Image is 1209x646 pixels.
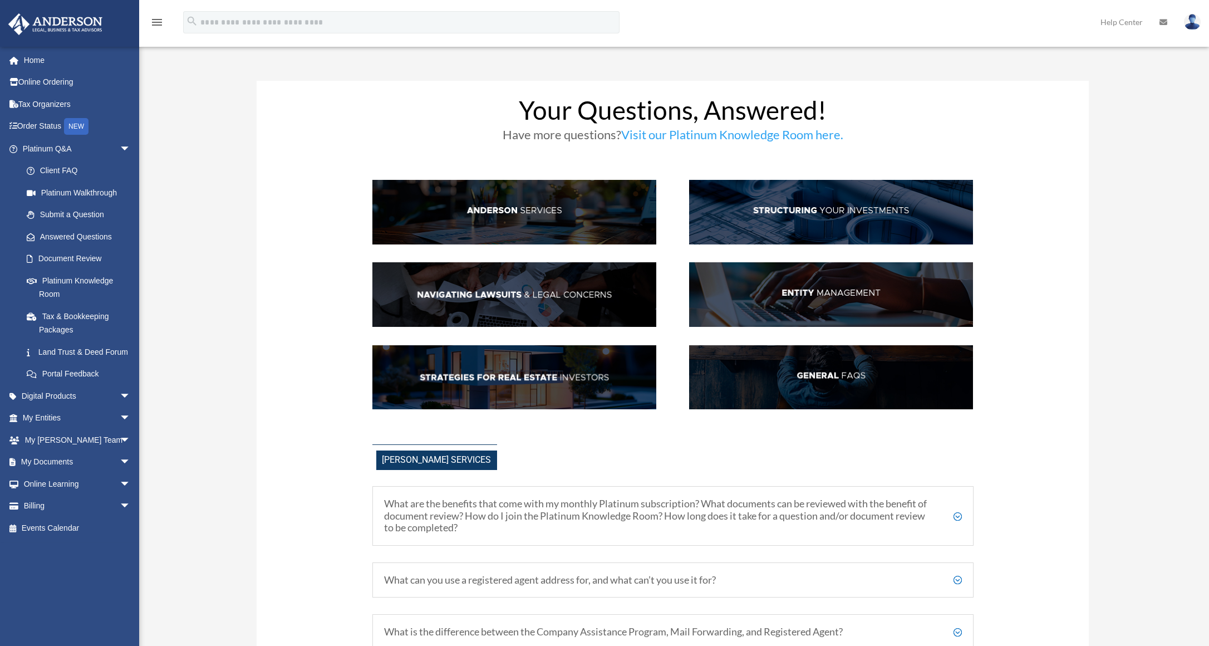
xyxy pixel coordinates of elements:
span: arrow_drop_down [120,138,142,160]
i: menu [150,16,164,29]
h1: Your Questions, Answered! [372,97,974,129]
a: My Documentsarrow_drop_down [8,451,148,473]
span: arrow_drop_down [120,473,142,496]
a: My Entitiesarrow_drop_down [8,407,148,429]
img: Anderson Advisors Platinum Portal [5,13,106,35]
i: search [186,15,198,27]
a: Platinum Walkthrough [16,182,148,204]
span: arrow_drop_down [120,385,142,408]
a: Home [8,49,148,71]
a: Portal Feedback [16,363,148,385]
a: Billingarrow_drop_down [8,495,148,517]
a: Online Learningarrow_drop_down [8,473,148,495]
span: arrow_drop_down [120,451,142,474]
a: Land Trust & Deed Forum [16,341,148,363]
a: Visit our Platinum Knowledge Room here. [621,127,843,148]
img: GenFAQ_hdr [689,345,973,410]
img: AndServ_hdr [372,180,656,244]
img: StratsRE_hdr [372,345,656,410]
a: Submit a Question [16,204,148,226]
img: EntManag_hdr [689,262,973,327]
a: Digital Productsarrow_drop_down [8,385,148,407]
h5: What are the benefits that come with my monthly Platinum subscription? What documents can be revi... [384,498,962,534]
div: NEW [64,118,89,135]
a: Order StatusNEW [8,115,148,138]
h3: Have more questions? [372,129,974,146]
img: User Pic [1184,14,1201,30]
a: Events Calendar [8,517,148,539]
img: StructInv_hdr [689,180,973,244]
span: arrow_drop_down [120,429,142,452]
a: Tax Organizers [8,93,148,115]
a: Tax & Bookkeeping Packages [16,305,148,341]
span: arrow_drop_down [120,407,142,430]
h5: What is the difference between the Company Assistance Program, Mail Forwarding, and Registered Ag... [384,626,962,638]
span: arrow_drop_down [120,495,142,518]
a: Platinum Knowledge Room [16,270,148,305]
span: [PERSON_NAME] Services [376,451,497,470]
a: Answered Questions [16,226,148,248]
a: menu [150,19,164,29]
a: Client FAQ [16,160,142,182]
h5: What can you use a registered agent address for, and what can’t you use it for? [384,574,962,586]
img: NavLaw_hdr [372,262,656,327]
a: Document Review [16,248,148,270]
a: My [PERSON_NAME] Teamarrow_drop_down [8,429,148,451]
a: Online Ordering [8,71,148,94]
a: Platinum Q&Aarrow_drop_down [8,138,148,160]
